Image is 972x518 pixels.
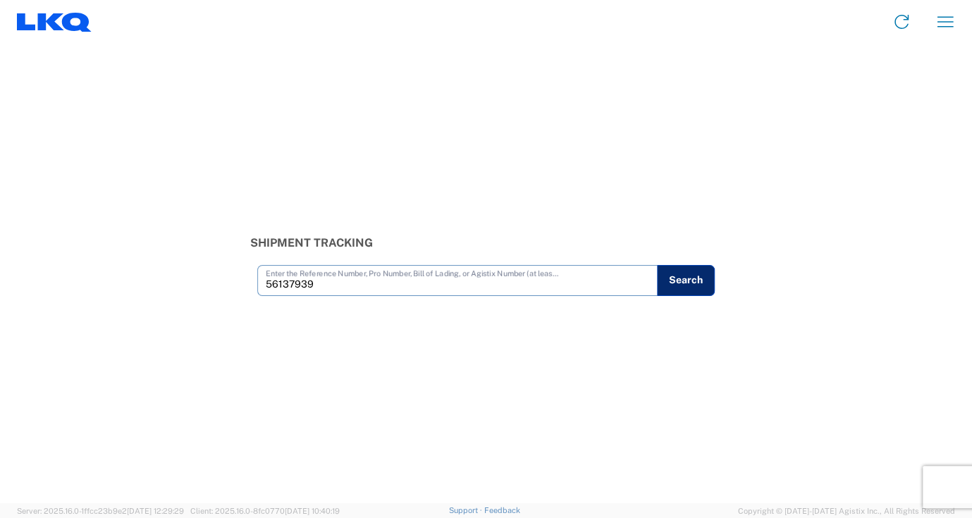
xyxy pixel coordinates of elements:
[449,506,484,514] a: Support
[190,507,340,515] span: Client: 2025.16.0-8fc0770
[17,507,184,515] span: Server: 2025.16.0-1ffcc23b9e2
[250,236,722,249] h3: Shipment Tracking
[127,507,184,515] span: [DATE] 12:29:29
[285,507,340,515] span: [DATE] 10:40:19
[484,506,519,514] a: Feedback
[657,265,715,296] button: Search
[738,505,955,517] span: Copyright © [DATE]-[DATE] Agistix Inc., All Rights Reserved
